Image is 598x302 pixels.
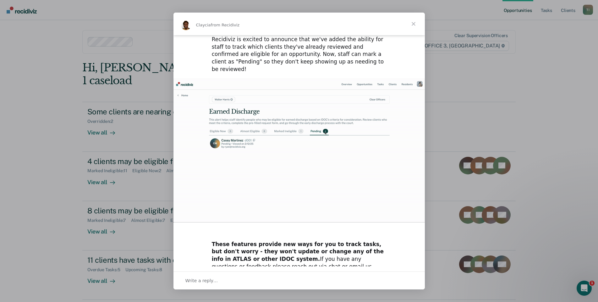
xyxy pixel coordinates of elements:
[196,23,211,27] span: Claycia
[181,20,191,30] img: Profile image for Claycia
[185,277,218,285] span: Write a reply…
[402,13,425,35] span: Close
[212,36,387,73] div: Recidiviz is excited to announce that we've added the ability for staff to track which clients th...
[211,23,240,27] span: from Recidiviz
[212,233,387,278] div: ​ If you have any questions or feedback please reach out via chat or email us at .
[212,241,384,262] b: These features provide new ways for you to track tasks, but don't worry - they won't update or ch...
[173,272,425,289] div: Open conversation and reply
